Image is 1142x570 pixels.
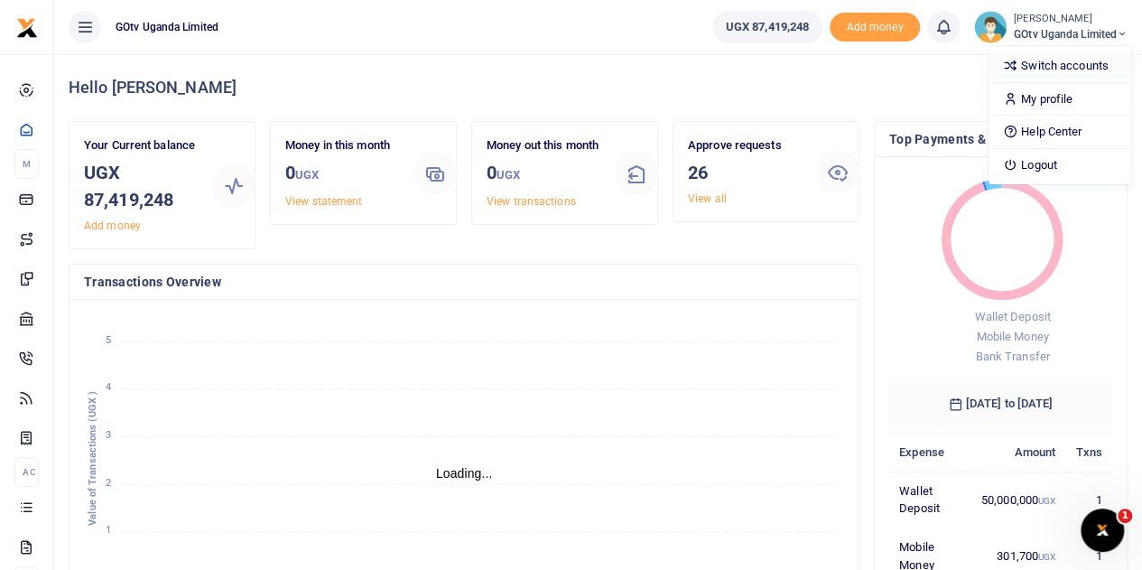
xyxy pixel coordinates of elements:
[889,433,971,472] th: Expense
[1118,509,1132,523] span: 1
[1038,552,1055,562] small: UGX
[830,19,920,33] a: Add money
[436,466,493,481] text: Loading...
[285,195,362,208] a: View statement
[989,87,1131,112] a: My profile
[974,310,1050,323] span: Wallet Deposit
[285,159,399,189] h3: 0
[106,525,111,537] tspan: 1
[16,20,38,33] a: logo-small logo-large logo-large
[712,11,822,43] a: UGX 87,419,248
[1014,12,1128,27] small: [PERSON_NAME]
[497,168,520,182] small: UGX
[487,136,600,155] p: Money out this month
[84,272,844,292] h4: Transactions Overview
[974,11,1007,43] img: profile-user
[14,457,39,487] li: Ac
[295,168,319,182] small: UGX
[889,129,1112,149] h4: Top Payments & Expenses
[87,391,98,526] text: Value of Transactions (UGX )
[889,472,971,528] td: Wallet Deposit
[487,159,600,189] h3: 0
[989,153,1131,178] a: Logout
[830,13,920,42] li: Toup your wallet
[976,330,1048,343] span: Mobile Money
[69,78,1128,98] h4: Hello [PERSON_NAME]
[688,159,802,186] h3: 26
[889,382,1112,425] h6: [DATE] to [DATE]
[285,136,399,155] p: Money in this month
[975,350,1049,363] span: Bank Transfer
[705,11,830,43] li: Wallet ballance
[1014,26,1128,42] span: GOtv Uganda Limited
[14,149,39,179] li: M
[971,472,1066,528] td: 50,000,000
[487,195,576,208] a: View transactions
[1081,509,1124,552] iframe: Intercom live chat
[989,119,1131,145] a: Help Center
[726,18,809,36] span: UGX 87,419,248
[1038,496,1055,506] small: UGX
[974,11,1128,43] a: profile-user [PERSON_NAME] GOtv Uganda Limited
[688,192,727,205] a: View all
[106,334,111,346] tspan: 5
[16,17,38,39] img: logo-small
[688,136,802,155] p: Approve requests
[830,13,920,42] span: Add money
[1065,472,1112,528] td: 1
[106,381,111,393] tspan: 4
[106,429,111,441] tspan: 3
[971,433,1066,472] th: Amount
[84,159,198,213] h3: UGX 87,419,248
[106,477,111,489] tspan: 2
[1065,433,1112,472] th: Txns
[989,53,1131,79] a: Switch accounts
[84,136,198,155] p: Your Current balance
[108,19,226,35] span: GOtv Uganda Limited
[84,220,141,232] a: Add money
